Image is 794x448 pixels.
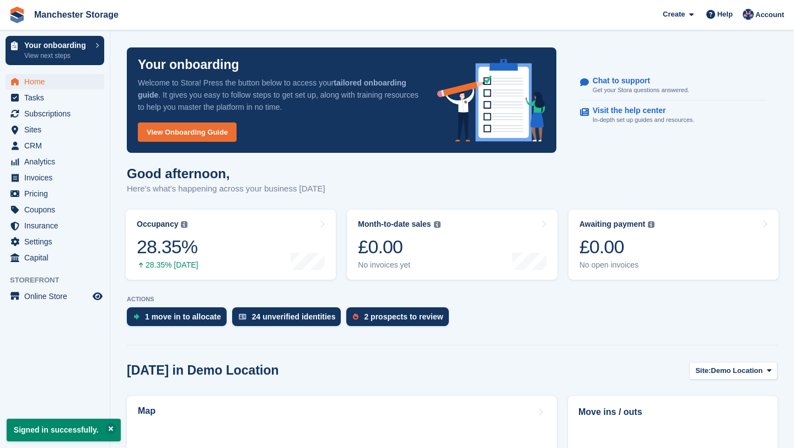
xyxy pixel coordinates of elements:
[353,313,358,320] img: prospect-51fa495bee0391a8d652442698ab0144808aea92771e9ea1ae160a38d050c398.svg
[137,220,178,229] div: Occupancy
[24,122,90,137] span: Sites
[138,58,239,71] p: Your onboarding
[91,290,104,303] a: Preview store
[6,289,104,304] a: menu
[6,106,104,121] a: menu
[434,221,441,228] img: icon-info-grey-7440780725fd019a000dd9b08b2336e03edf1995a4989e88bcd33f0948082b44.svg
[24,138,90,153] span: CRM
[717,9,733,20] span: Help
[593,115,695,125] p: In-depth set up guides and resources.
[138,122,237,142] a: View Onboarding Guide
[30,6,123,24] a: Manchester Storage
[10,275,110,286] span: Storefront
[6,202,104,217] a: menu
[593,76,680,86] p: Chat to support
[133,313,140,320] img: move_ins_to_allocate_icon-fdf77a2bb77ea45bf5b3d319d69a93e2d87916cf1d5bf7949dd705db3b84f3ca.svg
[145,312,221,321] div: 1 move in to allocate
[6,74,104,89] a: menu
[24,51,90,61] p: View next steps
[137,260,198,270] div: 28.35% [DATE]
[127,183,325,195] p: Here's what's happening across your business [DATE]
[6,90,104,105] a: menu
[24,41,90,49] p: Your onboarding
[580,220,646,229] div: Awaiting payment
[6,36,104,65] a: Your onboarding View next steps
[137,236,198,258] div: 28.35%
[346,307,454,332] a: 2 prospects to review
[578,406,767,419] h2: Move ins / outs
[24,90,90,105] span: Tasks
[580,260,655,270] div: No open invoices
[24,289,90,304] span: Online Store
[358,236,440,258] div: £0.00
[24,106,90,121] span: Subscriptions
[24,154,90,169] span: Analytics
[24,186,90,201] span: Pricing
[239,313,246,320] img: verify_identity-adf6edd0f0f0b5bbfe63781bf79b02c33cf7c696d77639b501bdc392416b5a36.svg
[755,9,784,20] span: Account
[127,296,777,303] p: ACTIONS
[347,210,557,280] a: Month-to-date sales £0.00 No invoices yet
[24,250,90,265] span: Capital
[358,220,431,229] div: Month-to-date sales
[9,7,25,23] img: stora-icon-8386f47178a22dfd0bd8f6a31ec36ba5ce8667c1dd55bd0f319d3a0aa187defe.svg
[593,106,686,115] p: Visit the help center
[580,100,767,130] a: Visit the help center In-depth set up guides and resources.
[695,365,711,376] span: Site:
[437,59,545,142] img: onboarding-info-6c161a55d2c0e0a8cae90662b2fe09162a5109e8cc188191df67fb4f79e88e88.svg
[126,210,336,280] a: Occupancy 28.35% 28.35% [DATE]
[24,202,90,217] span: Coupons
[138,77,420,113] p: Welcome to Stora! Press the button below to access your . It gives you easy to follow steps to ge...
[580,71,767,101] a: Chat to support Get your Stora questions answered.
[6,250,104,265] a: menu
[24,170,90,185] span: Invoices
[6,122,104,137] a: menu
[6,138,104,153] a: menu
[6,170,104,185] a: menu
[7,419,121,441] p: Signed in successfully.
[6,186,104,201] a: menu
[593,86,689,95] p: Get your Stora questions answered.
[252,312,336,321] div: 24 unverified identities
[689,362,777,380] button: Site: Demo Location
[6,218,104,233] a: menu
[232,307,347,332] a: 24 unverified identities
[6,154,104,169] a: menu
[138,406,155,416] h2: Map
[24,218,90,233] span: Insurance
[24,234,90,249] span: Settings
[127,166,325,181] h1: Good afternoon,
[24,74,90,89] span: Home
[711,365,763,376] span: Demo Location
[6,234,104,249] a: menu
[663,9,685,20] span: Create
[580,236,655,258] div: £0.00
[181,221,187,228] img: icon-info-grey-7440780725fd019a000dd9b08b2336e03edf1995a4989e88bcd33f0948082b44.svg
[648,221,654,228] img: icon-info-grey-7440780725fd019a000dd9b08b2336e03edf1995a4989e88bcd33f0948082b44.svg
[364,312,443,321] div: 2 prospects to review
[127,363,279,378] h2: [DATE] in Demo Location
[568,210,779,280] a: Awaiting payment £0.00 No open invoices
[127,307,232,332] a: 1 move in to allocate
[358,260,440,270] div: No invoices yet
